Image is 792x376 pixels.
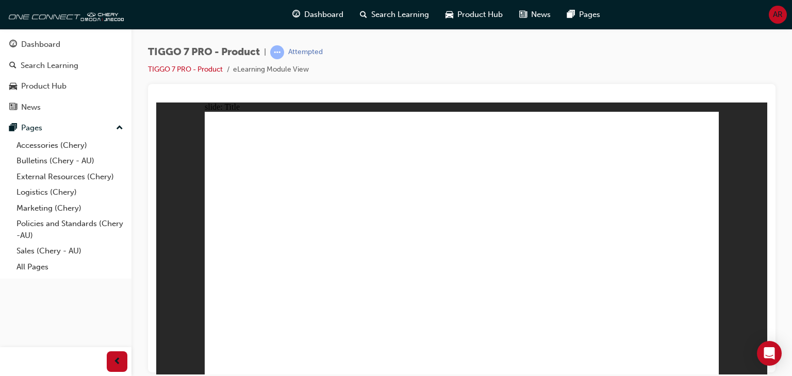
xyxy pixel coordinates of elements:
[4,118,127,138] button: Pages
[4,98,127,117] a: News
[579,9,600,21] span: Pages
[352,4,437,25] a: search-iconSearch Learning
[12,138,127,153] a: Accessories (Chery)
[4,33,127,118] button: DashboardSearch LearningProduct HubNews
[233,64,309,76] li: eLearning Module View
[304,9,343,21] span: Dashboard
[360,8,367,21] span: search-icon
[270,45,284,59] span: learningRecordVerb_ATTEMPT-icon
[773,9,783,21] span: AR
[9,124,17,133] span: pages-icon
[284,4,352,25] a: guage-iconDashboard
[113,355,121,368] span: prev-icon
[12,259,127,275] a: All Pages
[4,77,127,96] a: Product Hub
[457,9,503,21] span: Product Hub
[292,8,300,21] span: guage-icon
[4,35,127,54] a: Dashboard
[21,80,67,92] div: Product Hub
[148,46,260,58] span: TIGGO 7 PRO - Product
[437,4,511,25] a: car-iconProduct Hub
[288,47,323,57] div: Attempted
[5,4,124,25] img: oneconnect
[511,4,559,25] a: news-iconNews
[12,169,127,185] a: External Resources (Chery)
[371,9,429,21] span: Search Learning
[531,9,551,21] span: News
[21,122,42,134] div: Pages
[116,122,123,135] span: up-icon
[148,65,223,74] a: TIGGO 7 PRO - Product
[12,153,127,169] a: Bulletins (Chery - AU)
[9,82,17,91] span: car-icon
[21,60,78,72] div: Search Learning
[12,200,127,216] a: Marketing (Chery)
[769,6,787,24] button: AR
[567,8,575,21] span: pages-icon
[445,8,453,21] span: car-icon
[21,39,60,50] div: Dashboard
[12,216,127,243] a: Policies and Standards (Chery -AU)
[9,103,17,112] span: news-icon
[12,243,127,259] a: Sales (Chery - AU)
[559,4,608,25] a: pages-iconPages
[757,341,782,366] div: Open Intercom Messenger
[519,8,527,21] span: news-icon
[9,61,16,71] span: search-icon
[264,46,266,58] span: |
[9,40,17,49] span: guage-icon
[21,101,41,113] div: News
[4,56,127,75] a: Search Learning
[12,184,127,200] a: Logistics (Chery)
